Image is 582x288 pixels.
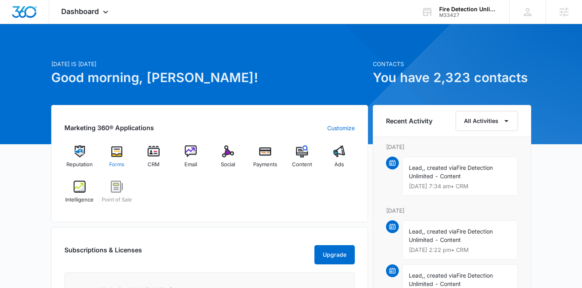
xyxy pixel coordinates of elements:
[213,145,244,174] a: Social
[424,164,456,171] span: , created via
[409,228,424,235] span: Lead,
[253,161,277,169] span: Payments
[424,228,456,235] span: , created via
[292,161,312,169] span: Content
[66,161,93,169] span: Reputation
[109,161,124,169] span: Forms
[101,145,132,174] a: Forms
[64,123,154,133] h2: Marketing 360® Applications
[287,145,318,174] a: Content
[386,143,518,151] p: [DATE]
[409,183,511,189] p: [DATE] 7:34 am • CRM
[101,181,132,209] a: Point of Sale
[409,164,424,171] span: Lead,
[61,7,99,16] span: Dashboard
[148,161,160,169] span: CRM
[424,272,456,279] span: , created via
[439,12,498,18] div: account id
[184,161,197,169] span: Email
[176,145,206,174] a: Email
[314,245,355,264] button: Upgrade
[373,68,531,87] h1: You have 2,323 contacts
[409,272,424,279] span: Lead,
[221,161,235,169] span: Social
[386,116,432,126] h6: Recent Activity
[64,145,95,174] a: Reputation
[439,6,498,12] div: account name
[409,247,511,253] p: [DATE] 2:22 pm • CRM
[64,245,142,261] h2: Subscriptions & Licenses
[51,60,368,68] p: [DATE] is [DATE]
[138,145,169,174] a: CRM
[327,124,355,132] a: Customize
[456,111,518,131] button: All Activities
[65,196,94,204] span: Intelligence
[386,206,518,215] p: [DATE]
[51,68,368,87] h1: Good morning, [PERSON_NAME]!
[250,145,280,174] a: Payments
[373,60,531,68] p: Contacts
[102,196,132,204] span: Point of Sale
[334,161,344,169] span: Ads
[64,181,95,209] a: Intelligence
[324,145,355,174] a: Ads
